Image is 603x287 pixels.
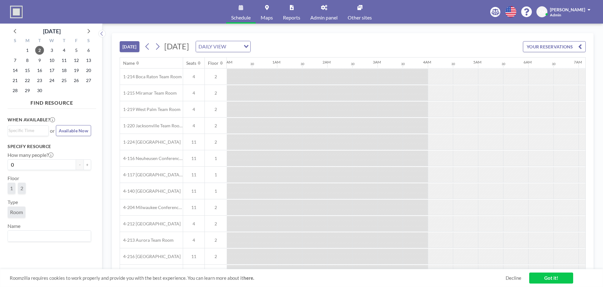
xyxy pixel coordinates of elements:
div: Seats [186,60,196,66]
a: Decline [506,275,521,281]
div: 30 [250,62,254,66]
span: DAILY VIEW [197,42,227,51]
div: Name [123,60,135,66]
div: Search for option [196,41,250,52]
span: Schedule [231,15,251,20]
span: 1 [205,172,227,178]
span: Tuesday, September 23, 2025 [35,76,44,85]
span: Room [10,209,23,215]
div: 7AM [574,60,582,64]
button: [DATE] [120,41,139,52]
span: 2 [205,123,227,129]
button: YOUR RESERVATIONS [523,41,586,52]
span: 2 [205,221,227,227]
label: Floor [8,175,19,181]
span: [PERSON_NAME] [550,7,585,12]
span: 4-212 [GEOGRAPHIC_DATA] [120,221,181,227]
span: 4 [183,221,204,227]
div: Search for option [8,126,48,135]
span: 1-224 [GEOGRAPHIC_DATA] [120,139,181,145]
span: 2 [205,237,227,243]
span: 4-216 [GEOGRAPHIC_DATA] [120,254,181,259]
img: organization-logo [10,6,23,18]
div: 30 [552,62,556,66]
span: Monday, September 29, 2025 [23,86,32,95]
input: Search for option [8,232,87,240]
span: 2 [205,139,227,145]
span: Monday, September 22, 2025 [23,76,32,85]
div: 4AM [423,60,431,64]
label: Name [8,223,20,229]
div: 30 [351,62,355,66]
span: 11 [183,139,204,145]
span: ZM [539,9,546,15]
div: 3AM [373,60,381,64]
div: 5AM [473,60,481,64]
span: Friday, September 19, 2025 [72,66,81,75]
h4: FIND RESOURCE [8,97,96,106]
span: 2 [205,254,227,259]
span: Wednesday, September 24, 2025 [47,76,56,85]
span: Monday, September 15, 2025 [23,66,32,75]
input: Search for option [8,127,45,134]
span: 4 [183,123,204,129]
span: 4 [183,90,204,96]
span: 11 [183,156,204,161]
span: 4-116 Neuheusen Conference Room [120,156,183,161]
span: Wednesday, September 17, 2025 [47,66,56,75]
span: [DATE] [164,41,189,51]
span: 2 [205,74,227,80]
div: 2AM [323,60,331,64]
button: + [84,159,91,170]
div: T [58,37,70,45]
span: Available Now [59,128,88,133]
div: 30 [451,62,455,66]
input: Search for option [228,42,240,51]
span: 1 [205,188,227,194]
span: Monday, September 1, 2025 [23,46,32,55]
span: 11 [183,172,204,178]
div: M [21,37,34,45]
div: Floor [208,60,219,66]
span: Admin panel [310,15,338,20]
span: 4-213 Aurora Team Room [120,237,174,243]
label: Type [8,199,18,205]
span: 1-220 Jacksonville Team Room [120,123,183,129]
span: or [50,128,55,134]
span: Tuesday, September 9, 2025 [35,56,44,65]
span: Tuesday, September 16, 2025 [35,66,44,75]
div: F [70,37,82,45]
span: 11 [183,254,204,259]
div: 12AM [222,60,232,64]
span: 1 [10,185,13,191]
label: How many people? [8,152,53,158]
span: 2 [205,205,227,210]
span: 1-215 Miramar Team Room [120,90,177,96]
span: 11 [183,205,204,210]
span: Wednesday, September 3, 2025 [47,46,56,55]
span: Saturday, September 13, 2025 [84,56,93,65]
div: W [46,37,58,45]
span: 2 [205,90,227,96]
span: Friday, September 26, 2025 [72,76,81,85]
span: 1-219 West Palm Team Room [120,107,181,112]
span: 1-214 Boca Raton Team Room [120,74,182,80]
span: Saturday, September 20, 2025 [84,66,93,75]
div: 30 [401,62,405,66]
span: 1 [205,156,227,161]
span: Saturday, September 27, 2025 [84,76,93,85]
span: Thursday, September 25, 2025 [60,76,68,85]
div: T [34,37,46,45]
span: Tuesday, September 30, 2025 [35,86,44,95]
span: Friday, September 5, 2025 [72,46,81,55]
span: Thursday, September 11, 2025 [60,56,68,65]
span: Sunday, September 14, 2025 [11,66,19,75]
span: 2 [205,107,227,112]
div: 1AM [272,60,280,64]
span: Thursday, September 4, 2025 [60,46,68,55]
a: Got it! [529,273,573,284]
span: 4 [183,74,204,80]
span: Admin [550,13,561,17]
span: Maps [261,15,273,20]
span: Other sites [348,15,372,20]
